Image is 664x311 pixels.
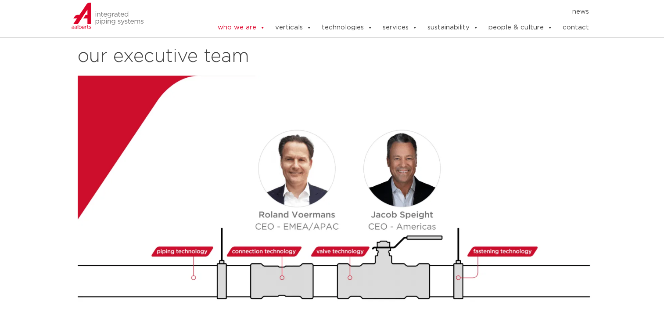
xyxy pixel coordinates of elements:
a: sustainability [427,19,478,36]
a: people & culture [488,19,553,36]
a: services [382,19,417,36]
a: technologies [321,19,373,36]
nav: Menu [190,5,589,19]
a: verticals [275,19,312,36]
a: news [572,5,589,19]
a: who we are [217,19,265,36]
h2: our executive team [78,46,593,67]
a: contact [562,19,589,36]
